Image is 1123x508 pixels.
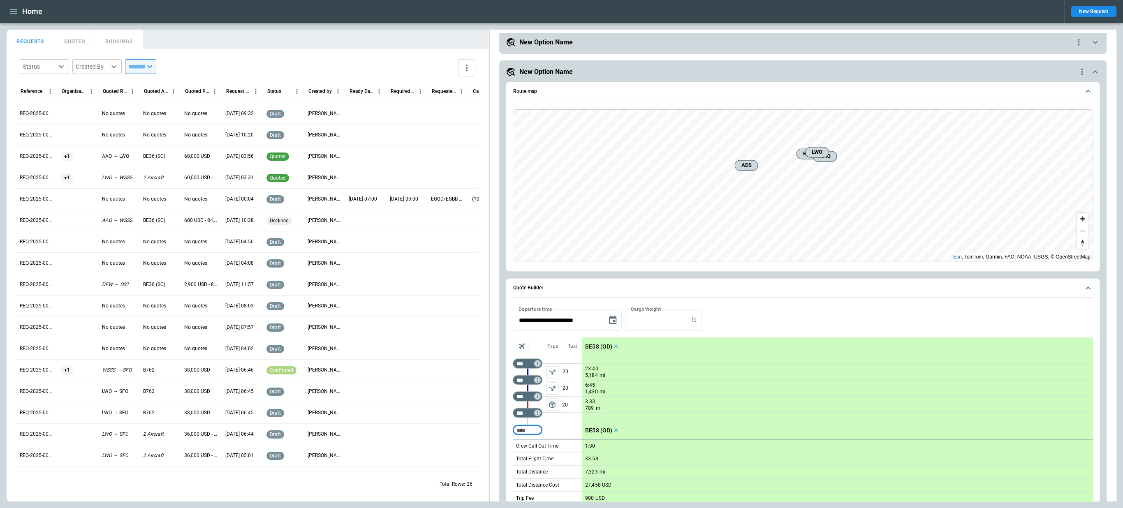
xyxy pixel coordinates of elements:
[184,367,210,374] p: 38,000 USD
[143,302,166,309] p: No quotes
[20,452,54,459] p: REQ-2025-000010
[692,316,696,323] p: lb
[143,217,165,224] p: BE36 (SC)
[184,345,207,352] p: No quotes
[143,174,164,181] p: 2 Aircraft
[1077,225,1088,237] button: Zoom out
[308,431,342,438] p: Aliona Newkkk Luti
[546,366,558,378] button: left aligned
[513,285,543,291] h6: Quote Builder
[268,325,282,330] span: draft
[102,388,128,395] p: LWO → SFO
[817,152,834,160] span: AAQ
[61,360,73,381] span: +1
[143,260,166,267] p: No quotes
[350,88,374,94] div: Ready Date & Time (UTC-05:00)
[431,196,465,203] p: EGGD/EGBB → VTBS
[184,409,210,416] p: 38,000 USD
[456,86,467,97] button: Requested Route column menu
[546,398,558,411] button: left aligned
[268,218,290,224] span: declined
[599,388,605,395] p: mi
[20,153,54,160] p: REQ-2025-000024
[513,89,537,94] h6: Route map
[143,409,155,416] p: B762
[45,86,56,97] button: Reference column menu
[439,481,465,488] p: Total Rows:
[308,452,342,459] p: Aliona Newkkk Luti
[516,481,559,488] p: Total Distance Cost
[225,174,254,181] p: 08/08/2025 03:31
[184,132,207,139] p: No quotes
[225,110,254,117] p: 09/15/2025 09:32
[102,132,125,139] p: No quotes
[184,110,207,117] p: No quotes
[225,409,254,416] p: 06/11/2025 06:45
[562,364,582,380] p: 20
[516,494,534,501] p: Trip Fee
[268,111,282,117] span: draft
[102,110,125,117] p: No quotes
[809,148,825,156] span: LWO
[519,38,572,47] h5: New Option Name
[268,303,282,309] span: draft
[20,345,54,352] p: REQ-2025-000015
[76,62,109,71] div: Created By
[562,397,582,412] p: 20
[604,312,621,328] button: Choose date, selected date is Sep 2, 2025
[268,132,282,138] span: draft
[308,324,342,331] p: Aliona Newkkk Luti
[519,67,572,76] h5: New Option Name
[739,161,755,169] span: ADS
[308,260,342,267] p: Aliona Newkkk Luti
[225,302,254,309] p: 06/23/2025 08:03
[143,153,165,160] p: BE36 (SC)
[225,324,254,331] p: 06/23/2025 07:57
[184,238,207,245] p: No quotes
[102,324,125,331] p: No quotes
[308,281,342,288] p: Aliona Newkkk Luti
[1077,213,1088,225] button: Zoom in
[472,196,507,203] p: (1000.9 lbs - 2 m³) Perishables
[86,86,97,97] button: Organisation column menu
[513,375,542,385] div: Too short
[268,154,287,159] span: quoted
[225,196,254,203] p: 08/08/2025 00:04
[143,132,166,139] p: No quotes
[20,196,54,203] p: REQ-2025-000022
[20,324,54,331] p: REQ-2025-000016
[184,452,219,459] p: 36,000 USD - 36,300 USD
[127,86,138,97] button: Quoted Route column menu
[22,7,42,16] h1: Home
[548,400,556,409] span: package_2
[585,343,612,350] p: BE58 (OD)
[585,455,598,462] p: 33:58
[184,217,219,224] p: 600 USD - 84,500 USD
[585,404,594,411] p: 709
[800,150,815,158] span: BSL
[184,153,210,160] p: 60,000 USD
[631,305,661,312] label: Cargo Weight
[585,365,598,372] p: 23:40
[225,260,254,267] p: 07/03/2025 04:08
[143,345,166,352] p: No quotes
[1077,237,1088,249] button: Reset bearing to north
[516,442,558,449] p: Crew Call Out Time
[268,282,282,288] span: draft
[225,431,254,438] p: 06/11/2025 06:44
[1074,37,1084,47] div: quote-option-actions
[308,409,342,416] p: Aliona Newkkk Luti
[102,302,125,309] p: No quotes
[102,196,125,203] p: No quotes
[20,217,54,224] p: REQ-2025-000021
[102,431,128,438] p: LWO → SFO
[308,153,342,160] p: Aliona Newkkk Luti
[516,340,528,352] span: Aircraft selection
[250,86,261,97] button: Request Created At (UTC-05:00) column menu
[547,343,558,350] p: Type
[506,67,1100,77] button: New Option Namequote-option-actions
[20,431,54,438] p: REQ-2025-000011
[585,469,597,475] p: 7,323
[102,217,132,224] p: AAQ → WSSS
[415,86,426,97] button: Required Date & Time (UTC-05:00) column menu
